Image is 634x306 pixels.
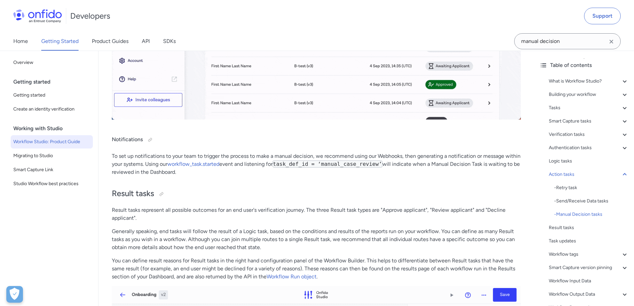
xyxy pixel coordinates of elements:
span: Smart Capture Link [13,166,90,174]
div: Cookie Preferences [6,286,23,303]
a: Workflow Studio: Product Guide [11,135,93,149]
span: Getting started [13,91,90,99]
a: -Retry task [554,184,629,192]
a: Home [13,32,28,51]
a: Migrating to Studio [11,149,93,162]
input: Onfido search input field [514,33,621,49]
a: Smart Capture Link [11,163,93,176]
span: Overview [13,59,90,67]
a: Tasks [549,104,629,112]
a: Workflow Run object [267,273,317,280]
svg: Clear search field button [607,38,615,46]
a: Product Guides [92,32,128,51]
a: Getting Started [41,32,79,51]
h1: Developers [70,11,110,21]
span: Create an identity verification [13,105,90,113]
a: Building your workflow [549,91,629,99]
a: Logic tasks [549,157,629,165]
a: Task updates [549,237,629,245]
a: Authentication tasks [549,144,629,152]
a: Create an identity verification [11,103,93,116]
a: SDKs [163,32,176,51]
a: Action tasks [549,170,629,178]
span: Studio Workflow best practices [13,180,90,188]
div: - Retry task [554,184,629,192]
a: -Manual Decision tasks [554,210,629,218]
code: task_def_id = ‘manual_case_review’ [273,160,382,167]
p: You can define result reasons for Result tasks in the right hand configuration panel of the Workf... [112,257,521,281]
div: Table of contents [539,61,629,69]
span: Migrating to Studio [13,152,90,160]
a: Verification tasks [549,131,629,139]
div: - Manual Decision tasks [554,210,629,218]
h4: Notifications [112,135,521,145]
div: Working with Studio [13,122,96,135]
h2: Result tasks [112,188,521,199]
a: Workflow tags [549,250,629,258]
a: What is Workflow Studio? [549,77,629,85]
a: Studio Workflow best practices [11,177,93,190]
img: Onfido Logo [13,9,62,23]
a: Workflow Input Data [549,277,629,285]
a: Getting started [11,89,93,102]
button: Open Preferences [6,286,23,303]
a: Workflow Output Data [549,290,629,298]
a: -Send/Receive Data tasks [554,197,629,205]
a: Support [584,8,621,24]
div: - Send/Receive Data tasks [554,197,629,205]
a: workflow_task.started [167,161,219,167]
a: Overview [11,56,93,69]
span: Workflow Studio: Product Guide [13,138,90,146]
a: Result tasks [549,224,629,232]
a: API [142,32,150,51]
p: Result tasks represent all possible outcomes for an end user's verification journey. The three Re... [112,206,521,222]
div: Getting started [13,75,96,89]
p: Generally speaking, end tasks will follow the result of a Logic task, based on the conditions and... [112,227,521,251]
a: Smart Capture version pinning [549,264,629,272]
a: Smart Capture tasks [549,117,629,125]
p: To set up notifications to your team to trigger the process to make a manual decision, we recomme... [112,152,521,176]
